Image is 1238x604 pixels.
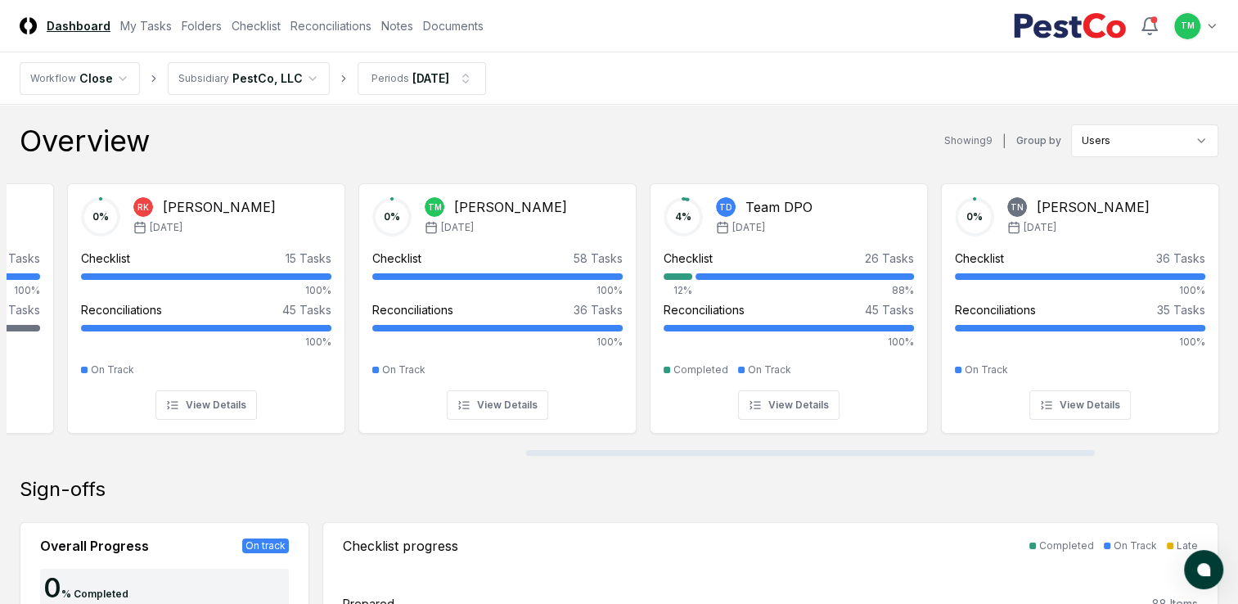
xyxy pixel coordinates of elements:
div: Reconciliations [372,301,453,318]
div: Showing 9 [944,133,993,148]
div: Checklist [664,250,713,267]
div: Periods [371,71,409,86]
button: View Details [447,390,548,420]
span: [DATE] [441,220,474,235]
span: TM [1181,20,1195,32]
nav: breadcrumb [20,62,486,95]
div: [PERSON_NAME] [163,197,276,217]
div: Workflow [30,71,76,86]
div: Completed [1039,539,1094,553]
div: Reconciliations [955,301,1036,318]
div: Late [1177,539,1198,553]
div: Overview [20,124,150,157]
img: Logo [20,17,37,34]
div: 58 Tasks [574,250,623,267]
div: 0 [40,575,61,602]
div: Team DPO [745,197,813,217]
div: On track [242,539,289,553]
a: Folders [182,17,222,34]
span: TM [428,201,442,214]
div: Checklist [372,250,421,267]
div: 100% [955,283,1205,298]
a: 0%RK[PERSON_NAME][DATE]Checklist15 Tasks100%Reconciliations45 Tasks100%On TrackView Details [67,170,345,434]
span: [DATE] [150,220,182,235]
button: TM [1173,11,1202,41]
a: 0%TN[PERSON_NAME][DATE]Checklist36 Tasks100%Reconciliations35 Tasks100%On TrackView Details [941,170,1219,434]
a: 4%TDTeam DPO[DATE]Checklist26 Tasks12%88%Reconciliations45 Tasks100%CompletedOn TrackView Details [650,170,928,434]
div: Subsidiary [178,71,229,86]
a: My Tasks [120,17,172,34]
div: Checklist [955,250,1004,267]
div: [DATE] [412,70,449,87]
div: 100% [81,335,331,349]
a: Documents [423,17,484,34]
button: Periods[DATE] [358,62,486,95]
button: View Details [738,390,840,420]
div: [PERSON_NAME] [454,197,567,217]
div: 26 Tasks [865,250,914,267]
div: On Track [91,363,134,377]
div: On Track [1114,539,1157,553]
div: % Completed [61,587,128,602]
span: [DATE] [732,220,765,235]
div: 45 Tasks [282,301,331,318]
a: Checklist [232,17,281,34]
div: Completed [673,363,728,377]
div: 100% [664,335,914,349]
div: 100% [81,283,331,298]
span: TN [1011,201,1024,214]
div: [PERSON_NAME] [1037,197,1150,217]
div: Checklist progress [343,536,458,556]
label: Group by [1016,136,1061,146]
div: | [1002,133,1006,150]
div: On Track [748,363,791,377]
a: 0%TM[PERSON_NAME][DATE]Checklist58 Tasks100%Reconciliations36 Tasks100%On TrackView Details [358,170,637,434]
div: Overall Progress [40,536,149,556]
span: RK [137,201,149,214]
div: 100% [955,335,1205,349]
div: On Track [382,363,425,377]
span: TD [719,201,732,214]
a: Reconciliations [290,17,371,34]
div: 45 Tasks [865,301,914,318]
div: 36 Tasks [1156,250,1205,267]
div: 100% [372,335,623,349]
button: View Details [1029,390,1131,420]
a: Notes [381,17,413,34]
button: atlas-launcher [1184,550,1223,589]
div: Reconciliations [664,301,745,318]
div: Reconciliations [81,301,162,318]
div: Checklist [81,250,130,267]
button: View Details [155,390,257,420]
div: 12% [664,283,692,298]
div: Sign-offs [20,476,1218,503]
span: [DATE] [1024,220,1056,235]
div: On Track [965,363,1008,377]
div: 35 Tasks [1157,301,1205,318]
div: 100% [372,283,623,298]
div: 36 Tasks [574,301,623,318]
img: PestCo logo [1013,13,1127,39]
div: 15 Tasks [286,250,331,267]
a: Dashboard [47,17,110,34]
div: 88% [696,283,914,298]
